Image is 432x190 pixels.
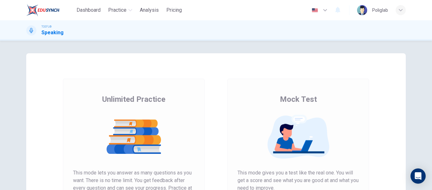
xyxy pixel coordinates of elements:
[280,94,317,104] span: Mock Test
[106,4,135,16] button: Practice
[26,4,59,16] img: EduSynch logo
[41,29,64,36] h1: Speaking
[77,6,101,14] span: Dashboard
[74,4,103,16] button: Dashboard
[372,6,388,14] div: Poliglab
[140,6,159,14] span: Analysis
[357,5,367,15] img: Profile picture
[41,24,52,29] span: TOEFL®
[410,168,426,184] div: Open Intercom Messenger
[102,94,165,104] span: Unlimited Practice
[164,4,184,16] button: Pricing
[166,6,182,14] span: Pricing
[108,6,127,14] span: Practice
[137,4,161,16] button: Analysis
[311,8,319,13] img: en
[26,4,74,16] a: EduSynch logo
